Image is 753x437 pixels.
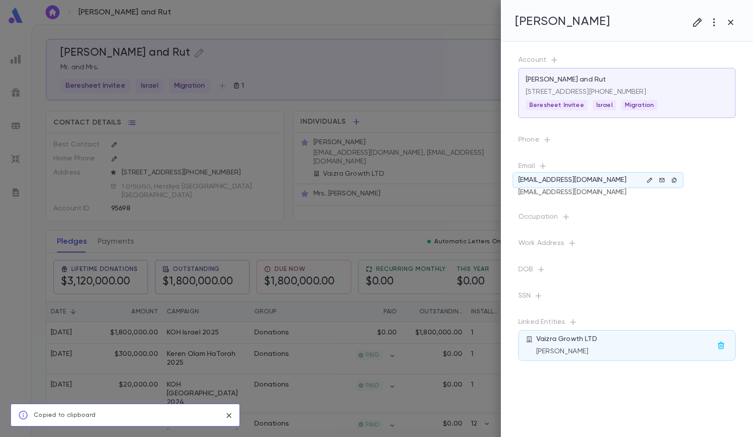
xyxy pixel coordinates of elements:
[526,88,728,96] p: [STREET_ADDRESS][PHONE_NUMBER]
[518,318,735,330] p: Linked Entities
[518,265,735,277] p: DOB
[621,102,657,109] span: Migration
[526,102,588,109] span: Beresheet Invitee
[222,409,236,423] button: close
[518,176,626,185] p: [EMAIL_ADDRESS][DOMAIN_NAME]
[536,335,714,356] div: Vaizra Growth LTD
[526,75,606,84] p: [PERSON_NAME] and Rut
[518,239,735,251] p: Work Address
[518,291,735,304] p: SSN
[515,14,610,29] h4: [PERSON_NAME]
[593,102,616,109] span: Israel
[518,162,735,174] p: Email
[518,213,735,225] p: Occupation
[536,347,714,356] p: [PERSON_NAME]
[518,185,626,200] div: [EMAIL_ADDRESS][DOMAIN_NAME]
[518,135,735,148] p: Phone
[518,56,735,68] p: Account
[34,407,95,423] div: Copied to clipboard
